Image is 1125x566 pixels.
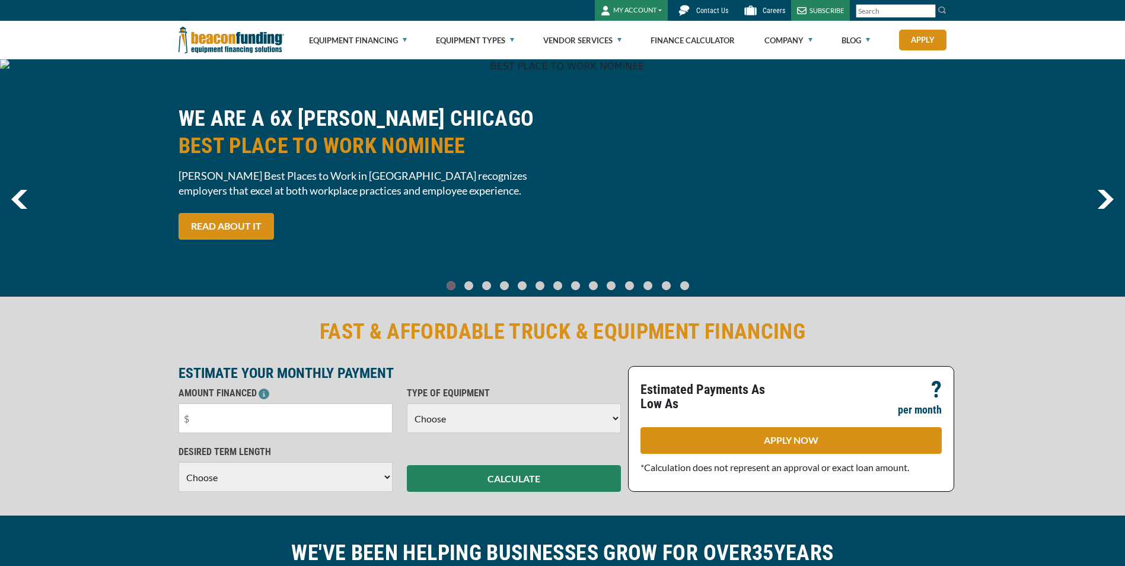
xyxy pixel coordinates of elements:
p: AMOUNT FINANCED [179,386,393,400]
span: [PERSON_NAME] Best Places to Work in [GEOGRAPHIC_DATA] recognizes employers that excel at both wo... [179,168,556,198]
img: Left Navigator [11,190,27,209]
a: Go To Slide 7 [569,281,583,291]
a: Go To Slide 10 [622,281,637,291]
input: Search [856,4,936,18]
a: Go To Slide 6 [551,281,565,291]
h2: FAST & AFFORDABLE TRUCK & EQUIPMENT FINANCING [179,318,947,345]
p: DESIRED TERM LENGTH [179,445,393,459]
input: $ [179,403,393,433]
a: Clear search text [923,7,933,16]
img: Beacon Funding Corporation logo [179,21,284,59]
a: next [1097,190,1114,209]
a: Go To Slide 9 [604,281,619,291]
span: Careers [763,7,785,15]
p: per month [898,403,942,417]
a: Equipment Types [436,21,514,59]
a: APPLY NOW [640,427,942,454]
a: Finance Calculator [651,21,735,59]
a: Go To Slide 3 [498,281,512,291]
button: CALCULATE [407,465,621,492]
a: Equipment Financing [309,21,407,59]
p: ESTIMATE YOUR MONTHLY PAYMENT [179,366,621,380]
h2: WE ARE A 6X [PERSON_NAME] CHICAGO [179,105,556,160]
p: Estimated Payments As Low As [640,383,784,411]
a: Go To Slide 8 [587,281,601,291]
a: Go To Slide 2 [480,281,494,291]
a: Blog [842,21,870,59]
a: Go To Slide 11 [640,281,655,291]
a: Go To Slide 0 [444,281,458,291]
p: ? [931,383,942,397]
a: Vendor Services [543,21,622,59]
p: TYPE OF EQUIPMENT [407,386,621,400]
a: Company [764,21,812,59]
img: Search [938,5,947,15]
span: Contact Us [696,7,728,15]
a: READ ABOUT IT [179,213,274,240]
a: Go To Slide 13 [677,281,692,291]
span: *Calculation does not represent an approval or exact loan amount. [640,462,909,473]
a: Apply [899,30,946,50]
a: previous [11,190,27,209]
img: Right Navigator [1097,190,1114,209]
span: BEST PLACE TO WORK NOMINEE [179,132,556,160]
a: Go To Slide 5 [533,281,547,291]
a: Go To Slide 4 [515,281,530,291]
a: Go To Slide 1 [462,281,476,291]
span: 35 [752,540,774,565]
a: Go To Slide 12 [659,281,674,291]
